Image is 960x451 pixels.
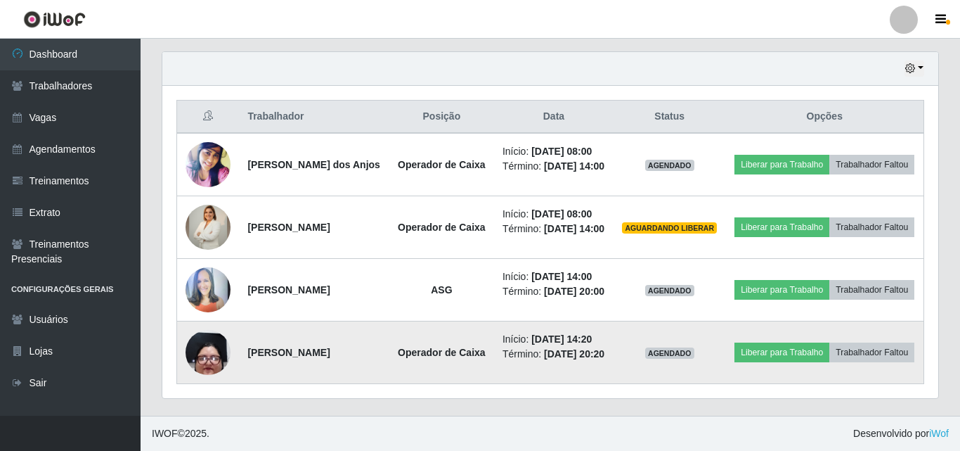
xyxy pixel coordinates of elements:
[544,223,604,234] time: [DATE] 14:00
[614,101,726,134] th: Status
[502,144,605,159] li: Início:
[544,286,604,297] time: [DATE] 20:00
[622,222,717,234] span: AGUARDANDO LIBERAR
[502,207,605,222] li: Início:
[531,208,592,220] time: [DATE] 08:00
[502,269,605,284] li: Início:
[239,101,389,134] th: Trabalhador
[247,222,330,233] strong: [PERSON_NAME]
[502,284,605,299] li: Término:
[734,217,829,237] button: Liberar para Trabalho
[247,284,330,296] strong: [PERSON_NAME]
[502,159,605,174] li: Término:
[398,347,486,358] strong: Operador de Caixa
[247,347,330,358] strong: [PERSON_NAME]
[929,428,949,439] a: iWof
[531,271,592,282] time: [DATE] 14:00
[152,428,178,439] span: IWOF
[502,347,605,362] li: Término:
[398,222,486,233] strong: Operador de Caixa
[829,280,914,300] button: Trabalhador Faltou
[734,280,829,300] button: Liberar para Trabalho
[734,155,829,174] button: Liberar para Trabalho
[829,343,914,362] button: Trabalhador Faltou
[544,348,604,360] time: [DATE] 20:20
[186,260,231,319] img: 1737928843206.jpeg
[734,343,829,362] button: Liberar para Trabalho
[186,139,231,191] img: 1685320572909.jpeg
[645,160,694,171] span: AGENDADO
[531,146,592,157] time: [DATE] 08:00
[431,284,452,296] strong: ASG
[502,332,605,347] li: Início:
[853,426,949,441] span: Desenvolvido por
[494,101,614,134] th: Data
[531,334,592,345] time: [DATE] 14:20
[829,155,914,174] button: Trabalhador Faltou
[502,222,605,236] li: Término:
[726,101,924,134] th: Opções
[398,159,486,170] strong: Operador de Caixa
[645,348,694,359] span: AGENDADO
[645,285,694,296] span: AGENDADO
[247,159,380,170] strong: [PERSON_NAME] dos Anjos
[829,217,914,237] button: Trabalhador Faltou
[389,101,494,134] th: Posição
[23,11,86,28] img: CoreUI Logo
[186,188,231,267] img: 1759019175728.jpeg
[186,303,231,402] img: 1748467830576.jpeg
[152,426,209,441] span: © 2025 .
[544,160,604,172] time: [DATE] 14:00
